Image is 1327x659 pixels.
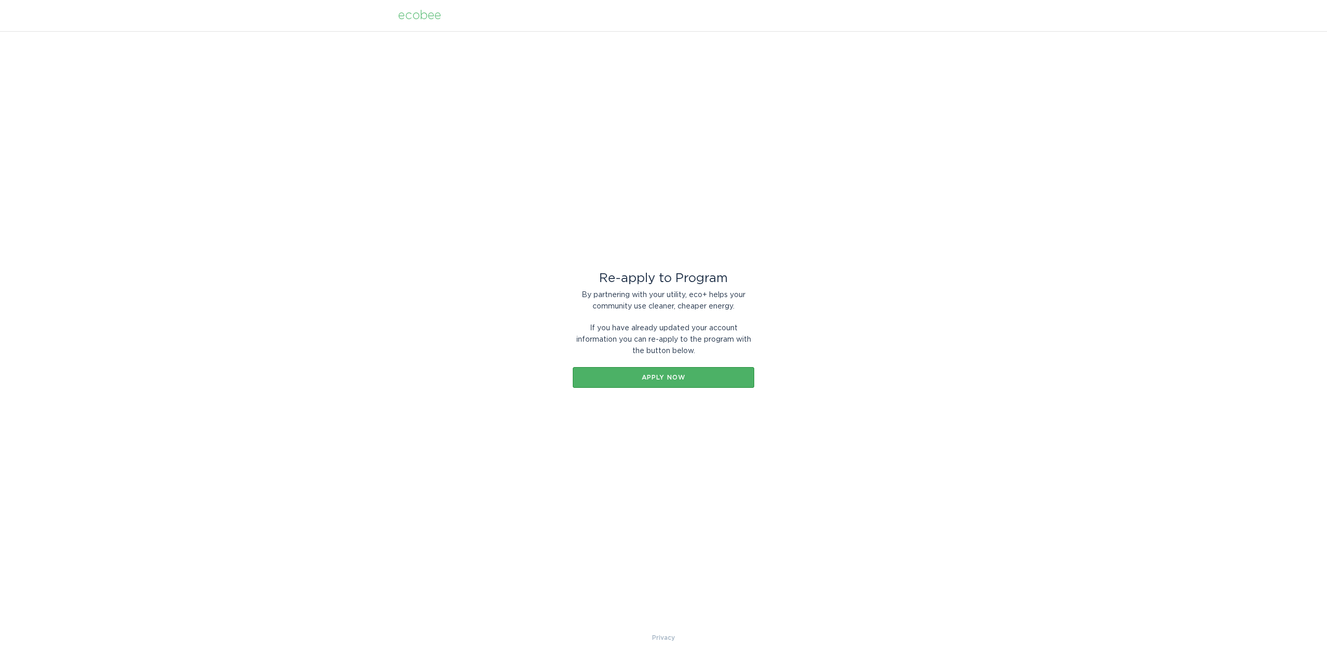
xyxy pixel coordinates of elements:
[578,374,749,381] div: Apply now
[652,632,675,643] a: Privacy Policy & Terms of Use
[573,289,754,312] div: By partnering with your utility, eco+ helps your community use cleaner, cheaper energy.
[398,10,441,21] div: ecobee
[573,367,754,388] button: Apply now
[573,323,754,357] div: If you have already updated your account information you can re-apply to the program with the but...
[573,273,754,284] div: Re-apply to Program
